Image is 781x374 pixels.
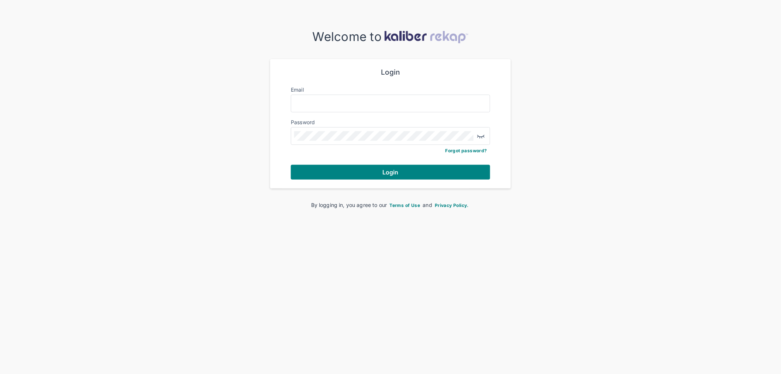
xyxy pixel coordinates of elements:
span: Login [382,169,399,176]
label: Email [291,86,304,93]
a: Privacy Policy. [434,202,470,208]
div: Login [291,68,490,77]
div: By logging in, you agree to our and [282,201,499,209]
label: Password [291,119,315,125]
img: kaliber-logo [384,31,468,43]
img: eye-closed.fa43b6e4.svg [476,132,485,140]
span: Terms of Use [390,203,420,208]
a: Terms of Use [389,202,422,208]
span: Privacy Policy. [435,203,469,208]
a: Forgot password? [445,148,487,153]
button: Login [291,165,490,180]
